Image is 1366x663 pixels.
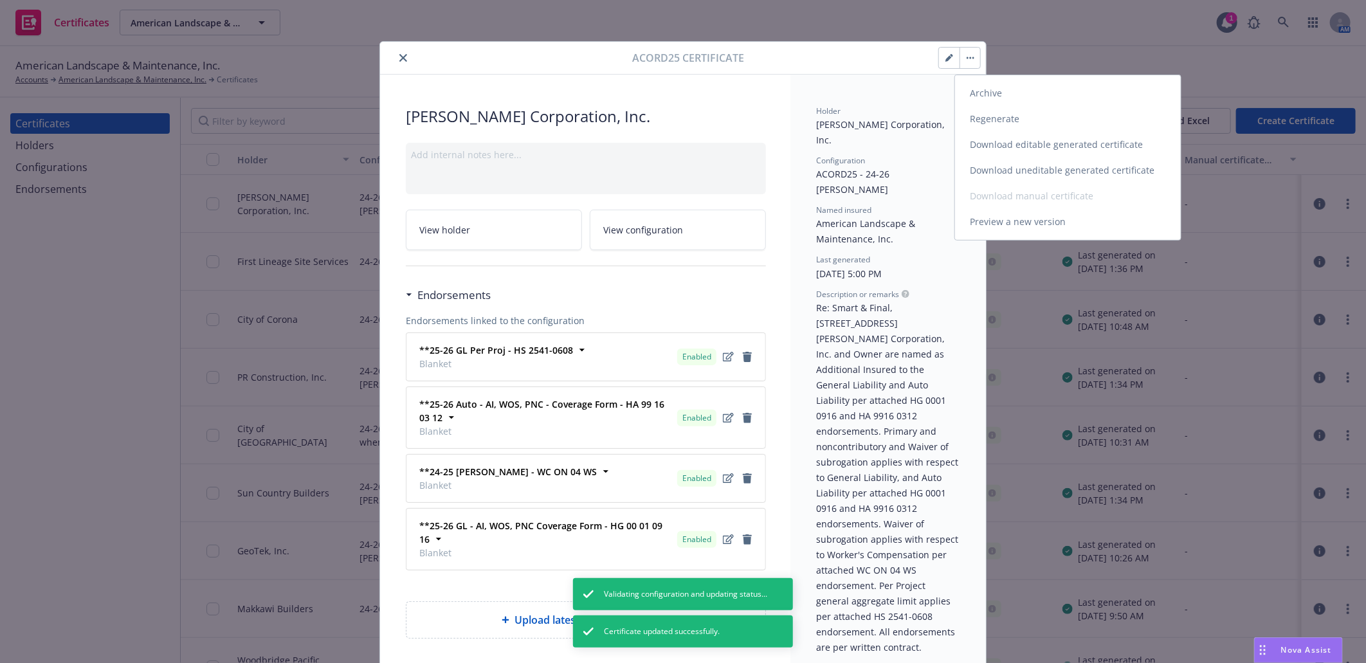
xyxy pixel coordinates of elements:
[816,289,899,300] span: Description or remarks
[419,546,672,559] span: Blanket
[406,314,766,327] span: Endorsements linked to the configuration
[720,349,736,365] a: edit
[682,473,711,484] span: Enabled
[411,149,522,161] span: Add internal notes here...
[720,532,736,547] a: edit
[515,612,670,628] span: Upload latest manual certificate
[406,210,582,250] a: View holder
[740,532,755,547] a: remove
[419,398,664,424] strong: **25-26 Auto - AI, WOS, PNC - Coverage Form - HA 99 16 03 12
[816,105,841,116] span: Holder
[419,478,597,492] span: Blanket
[682,412,711,424] span: Enabled
[632,50,744,66] span: Acord25 Certificate
[419,520,662,545] strong: **25-26 GL - AI, WOS, PNC Coverage Form - HG 00 01 09 16
[1255,638,1271,662] div: Drag to move
[406,601,766,639] div: Upload latest manual certificate
[1281,644,1332,655] span: Nova Assist
[406,105,766,127] span: [PERSON_NAME] Corporation, Inc.
[419,466,597,478] strong: **24-25 [PERSON_NAME] - WC ON 04 WS
[816,217,918,245] span: American Landscape & Maintenance, Inc.
[740,410,755,426] a: remove
[603,223,683,237] span: View configuration
[590,210,766,250] a: View configuration
[816,204,871,215] span: Named insured
[740,349,755,365] a: remove
[816,302,961,653] span: Re: Smart & Final, [STREET_ADDRESS] [PERSON_NAME] Corporation, Inc. and Owner are named as Additi...
[682,351,711,363] span: Enabled
[419,357,573,370] span: Blanket
[419,424,672,438] span: Blanket
[816,118,947,146] span: [PERSON_NAME] Corporation, Inc.
[406,287,491,304] div: Endorsements
[816,155,865,166] span: Configuration
[720,410,736,426] a: edit
[682,534,711,545] span: Enabled
[396,50,411,66] button: close
[604,588,767,600] span: Validating configuration and updating status...
[816,268,882,280] span: [DATE] 5:00 PM
[419,344,573,356] strong: **25-26 GL Per Proj - HS 2541-0608
[604,626,720,637] span: Certificate updated successfully.
[417,287,491,304] h3: Endorsements
[1254,637,1343,663] button: Nova Assist
[816,254,870,265] span: Last generated
[419,223,470,237] span: View holder
[720,471,736,486] a: edit
[740,471,755,486] a: remove
[816,168,892,195] span: ACORD25 - 24-26 [PERSON_NAME]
